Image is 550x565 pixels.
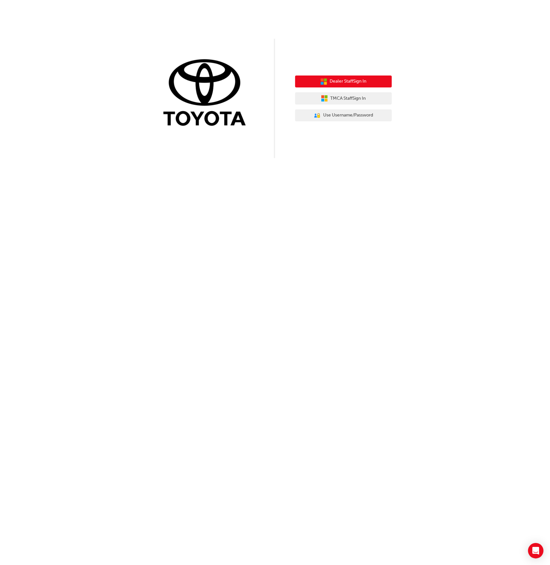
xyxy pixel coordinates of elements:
[323,112,373,119] span: Use Username/Password
[331,95,366,102] span: TMCA Staff Sign In
[528,543,544,559] div: Open Intercom Messenger
[295,76,392,88] button: Dealer StaffSign In
[159,58,255,129] img: Trak
[295,92,392,105] button: TMCA StaffSign In
[330,78,367,85] span: Dealer Staff Sign In
[295,109,392,122] button: Use Username/Password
